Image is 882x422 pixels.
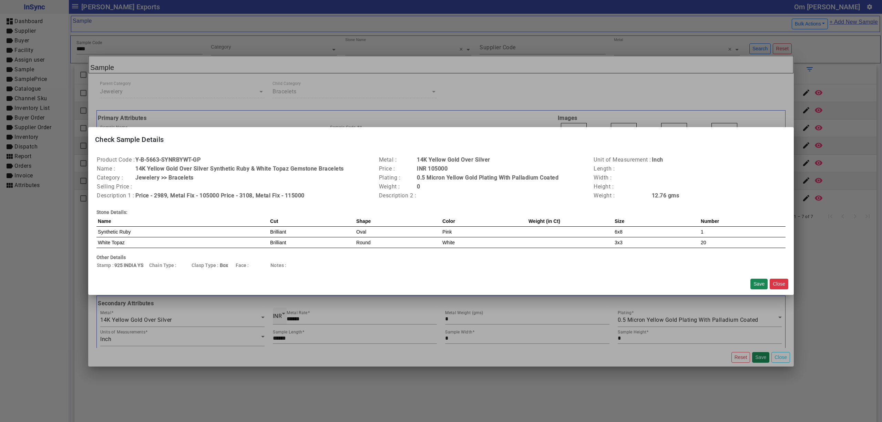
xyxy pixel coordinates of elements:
th: Cut [269,216,355,227]
td: Round [355,237,441,248]
b: 12.76 gms [652,192,679,199]
td: Description 2 : [379,191,417,200]
td: Brilliant [269,227,355,237]
mat-card-title: Check Sample Details [88,127,794,152]
b: 14K Yellow Gold Over Silver Synthetic Ruby & White Topaz Gemstone Bracelets [135,165,344,172]
td: Product Code : [96,155,135,164]
td: Stamp : [96,261,114,269]
td: Metal : [379,155,417,164]
b: Jewelery >> Bracelets [135,174,194,181]
th: Shape [355,216,441,227]
td: White [441,237,527,248]
th: Weight (in Ct) [527,216,613,227]
b: Other Details [96,255,126,260]
td: Weight : [379,182,417,191]
td: Description 1 : [96,191,135,200]
td: 6x8 [613,227,699,237]
b: 14K Yellow Gold Over Silver [417,156,490,163]
th: Color [441,216,527,227]
th: Number [699,216,786,227]
b: 0.5 Micron Yellow Gold Plating With Palladium Coated [417,174,558,181]
td: Oval [355,227,441,237]
td: 1 [699,227,786,237]
th: Size [613,216,699,227]
b: Stone Details: [96,209,127,215]
td: Unit of Measurement : [593,155,652,164]
button: Save [750,279,768,289]
td: Clasp Type : [191,261,219,269]
th: Name [96,216,269,227]
td: Notes : [270,261,288,269]
button: Close [770,279,788,289]
td: Pink [441,227,527,237]
td: Weight : [593,191,652,200]
b: Y-B-5663-SYNRBYWT-GP [135,156,201,163]
b: 925 INDIA YS [114,263,143,268]
b: 0 [417,183,420,190]
td: Name : [96,164,135,173]
td: Selling Price : [96,182,135,191]
td: Length : [593,164,652,173]
td: 20 [699,237,786,248]
td: Brilliant [269,237,355,248]
td: Price : [379,164,417,173]
td: Synthetic Ruby [96,227,269,237]
b: Box [220,263,228,268]
td: White Topaz [96,237,269,248]
td: Chain Type : [149,261,177,269]
b: Inch [652,156,663,163]
td: Plating : [379,173,417,182]
td: Width : [593,173,652,182]
td: Height : [593,182,652,191]
b: Price - 2989, Metal Fix - 105000 Price - 3108, Metal Fix - 115000 [135,192,305,199]
td: 3x3 [613,237,699,248]
b: INR 105000 [417,165,448,172]
td: Face : [235,261,253,269]
td: Category : [96,173,135,182]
